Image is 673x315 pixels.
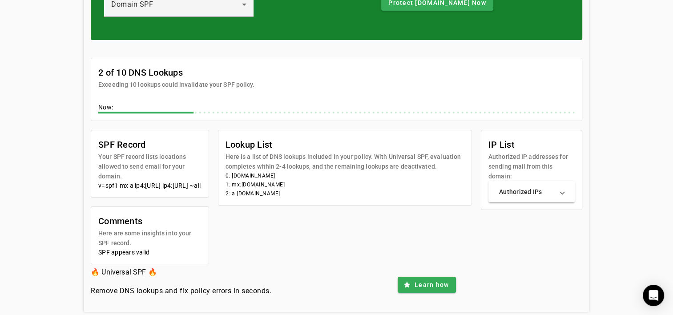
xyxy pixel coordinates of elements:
mat-card-subtitle: Authorized IP addresses for sending mail from this domain: [488,152,575,181]
mat-card-subtitle: Here are some insights into your SPF record. [98,228,201,248]
button: Learn how [398,277,456,293]
mat-card-title: IP List [488,137,575,152]
li: 2: a:[DOMAIN_NAME] [226,189,464,198]
li: 0: [DOMAIN_NAME] [226,171,464,180]
mat-panel-title: Authorized IPs [499,187,553,196]
span: Learn how [415,280,449,289]
mat-card-subtitle: Here is a list of DNS lookups included in your policy. With Universal SPF, evaluation completes w... [226,152,464,171]
mat-card-subtitle: Exceeding 10 lookups could invalidate your SPF policy. [98,80,254,89]
mat-card-title: 2 of 10 DNS Lookups [98,65,254,80]
mat-card-title: Comments [98,214,201,228]
mat-expansion-panel-header: Authorized IPs [488,181,575,202]
div: SPF appears valid [98,248,201,257]
mat-card-title: Lookup List [226,137,464,152]
div: v=spf1 mx a ip4:[URL] ip4:[URL] ~all [98,181,201,190]
div: Now: [98,103,575,113]
h3: 🔥 Universal SPF 🔥 [91,266,271,279]
li: 1: mx:[DOMAIN_NAME] [226,180,464,189]
div: Open Intercom Messenger [643,285,664,306]
mat-card-title: SPF Record [98,137,201,152]
h4: Remove DNS lookups and fix policy errors in seconds. [91,286,271,296]
mat-card-subtitle: Your SPF record lists locations allowed to send email for your domain. [98,152,201,181]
